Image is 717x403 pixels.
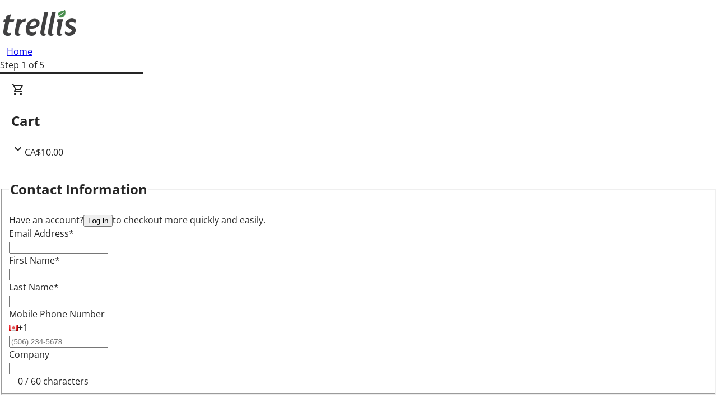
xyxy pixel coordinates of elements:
label: First Name* [9,254,60,266]
label: Last Name* [9,281,59,293]
label: Email Address* [9,227,74,240]
label: Company [9,348,49,360]
button: Log in [83,215,113,227]
div: Have an account? to checkout more quickly and easily. [9,213,708,227]
h2: Contact Information [10,179,147,199]
div: CartCA$10.00 [11,83,706,159]
h2: Cart [11,111,706,131]
label: Mobile Phone Number [9,308,105,320]
span: CA$10.00 [25,146,63,158]
tr-character-limit: 0 / 60 characters [18,375,89,387]
input: (506) 234-5678 [9,336,108,348]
